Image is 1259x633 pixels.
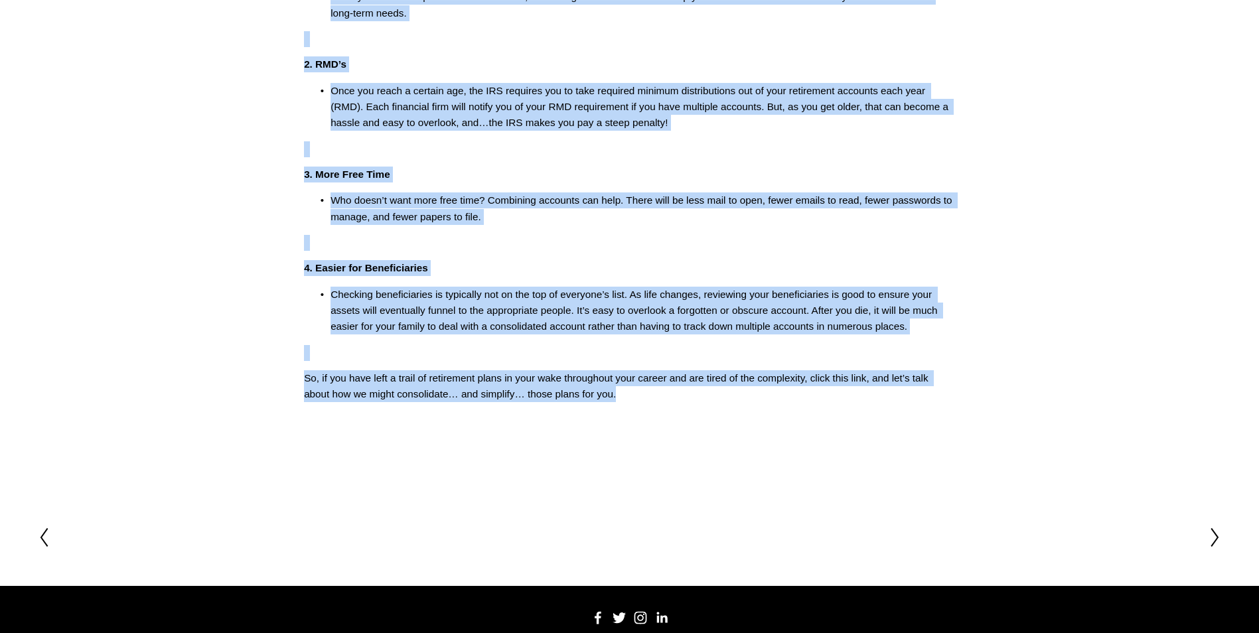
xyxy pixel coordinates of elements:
[304,169,390,180] strong: 3. More Free Time
[634,611,647,624] a: Instagram
[613,611,626,624] a: Twitter
[331,192,955,225] p: Who doesn’t want more free time? Combining accounts can help. There will be less mail to open, fe...
[304,58,346,70] strong: 2. RMD’s
[655,611,668,624] a: LinkedIn
[591,611,605,624] a: Facebook
[304,262,428,273] strong: 4. Easier for Beneficiaries
[304,370,955,403] p: So, if you have left a trail of retirement plans in your wake throughout your career and are tire...
[331,287,955,335] p: Checking beneficiaries is typically not on the top of everyone’s list. As life changes, reviewing...
[331,83,955,131] p: Once you reach a certain age, the IRS requires you to take required minimum distributions out of ...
